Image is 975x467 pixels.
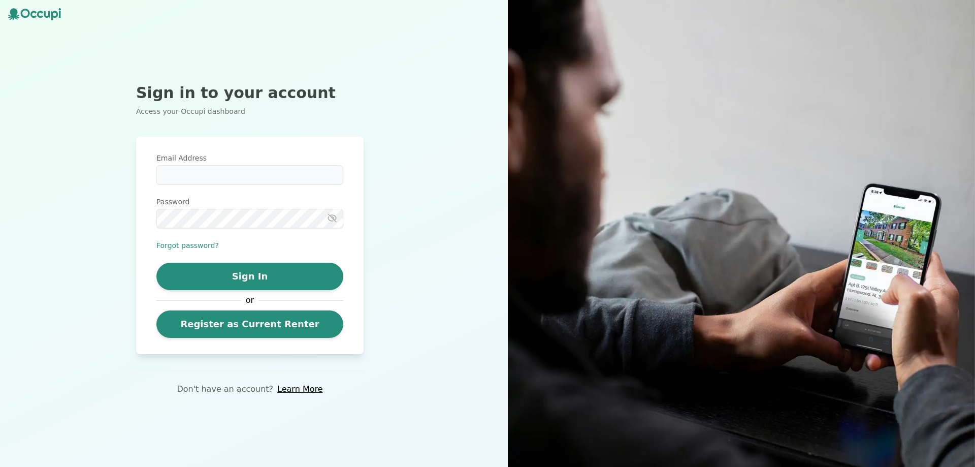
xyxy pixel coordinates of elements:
p: Access your Occupi dashboard [136,106,364,116]
button: Sign In [156,263,343,290]
button: Forgot password? [156,240,219,251]
label: Password [156,197,343,207]
h2: Sign in to your account [136,84,364,102]
a: Register as Current Renter [156,310,343,338]
label: Email Address [156,153,343,163]
a: Learn More [277,383,322,395]
p: Don't have an account? [177,383,273,395]
span: or [241,294,259,306]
